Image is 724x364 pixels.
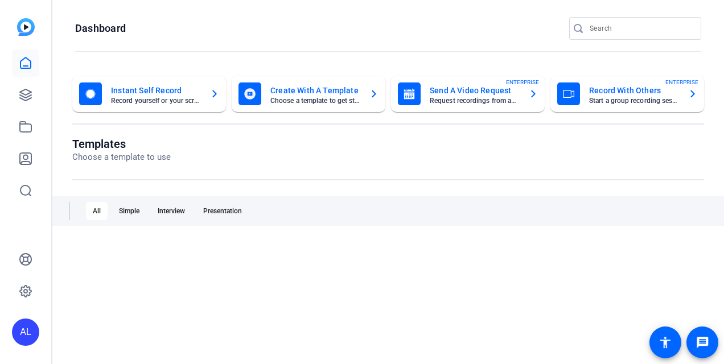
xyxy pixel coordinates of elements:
[196,202,249,220] div: Presentation
[86,202,108,220] div: All
[550,76,704,112] button: Record With OthersStart a group recording sessionENTERPRISE
[72,151,171,164] p: Choose a template to use
[430,97,520,104] mat-card-subtitle: Request recordings from anyone, anywhere
[112,202,146,220] div: Simple
[232,76,385,112] button: Create With A TemplateChoose a template to get started
[659,336,672,349] mat-icon: accessibility
[111,84,201,97] mat-card-title: Instant Self Record
[506,78,539,86] span: ENTERPRISE
[391,76,545,112] button: Send A Video RequestRequest recordings from anyone, anywhereENTERPRISE
[270,84,360,97] mat-card-title: Create With A Template
[590,22,692,35] input: Search
[111,97,201,104] mat-card-subtitle: Record yourself or your screen
[75,22,126,35] h1: Dashboard
[589,97,679,104] mat-card-subtitle: Start a group recording session
[430,84,520,97] mat-card-title: Send A Video Request
[12,318,39,346] div: AL
[696,336,709,349] mat-icon: message
[17,18,35,36] img: blue-gradient.svg
[270,97,360,104] mat-card-subtitle: Choose a template to get started
[72,137,171,151] h1: Templates
[589,84,679,97] mat-card-title: Record With Others
[72,76,226,112] button: Instant Self RecordRecord yourself or your screen
[151,202,192,220] div: Interview
[665,78,698,86] span: ENTERPRISE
